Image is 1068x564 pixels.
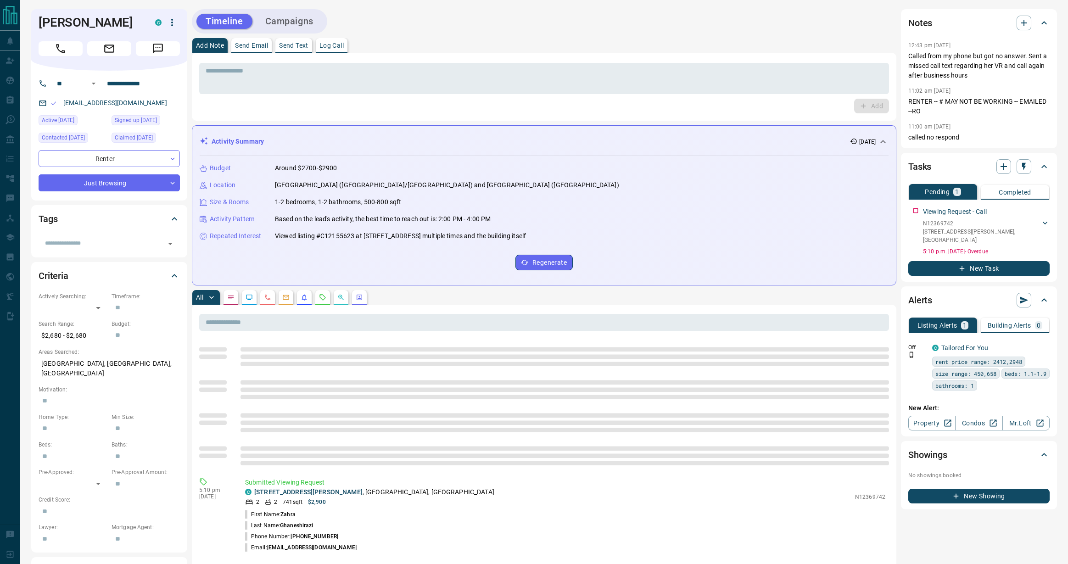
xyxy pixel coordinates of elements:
p: Phone Number: [245,532,338,541]
div: Activity Summary[DATE] [200,133,889,150]
p: 5:10 pm [199,487,231,493]
button: Open [88,78,99,89]
a: Property [908,416,956,430]
p: Called from my phone but got no answer. Sent a missed call text regarding her VR and call again a... [908,51,1050,80]
h2: Showings [908,447,947,462]
span: [PHONE_NUMBER] [291,533,338,540]
p: Pending [925,189,950,195]
span: Email [87,41,131,56]
p: Budget: [112,320,180,328]
p: Pre-Approved: [39,468,107,476]
p: 11:00 am [DATE] [908,123,951,130]
p: [DATE] [859,138,876,146]
div: Criteria [39,265,180,287]
p: 741 sqft [283,498,302,506]
p: Mortgage Agent: [112,523,180,531]
p: 1-2 bedrooms, 1-2 bathrooms, 500-800 sqft [275,197,401,207]
p: 5:10 p.m. [DATE] - Overdue [923,247,1050,256]
p: Listing Alerts [917,322,957,329]
p: Search Range: [39,320,107,328]
p: Viewed listing #C12155623 at [STREET_ADDRESS] multiple times and the building itself [275,231,526,241]
p: Off [908,343,927,352]
svg: Lead Browsing Activity [246,294,253,301]
svg: Email Valid [50,100,57,106]
p: New Alert: [908,403,1050,413]
p: [STREET_ADDRESS][PERSON_NAME] , [GEOGRAPHIC_DATA] [923,228,1040,244]
button: New Task [908,261,1050,276]
p: called no respond [908,133,1050,142]
span: Contacted [DATE] [42,133,85,142]
div: Notes [908,12,1050,34]
span: Claimed [DATE] [115,133,153,142]
p: Motivation: [39,385,180,394]
svg: Listing Alerts [301,294,308,301]
p: $2,900 [308,498,326,506]
div: N12369742[STREET_ADDRESS][PERSON_NAME],[GEOGRAPHIC_DATA] [923,218,1050,246]
p: 1 [963,322,967,329]
button: Timeline [196,14,252,29]
a: [STREET_ADDRESS][PERSON_NAME] [254,488,363,496]
p: All [196,294,203,301]
p: Repeated Interest [210,231,261,241]
span: Message [136,41,180,56]
p: 2 [256,498,259,506]
p: Viewing Request - Call [923,207,987,217]
p: RENTER -- # MAY NOT BE WORKING -- EMAILED --RO [908,97,1050,116]
svg: Push Notification Only [908,352,915,358]
svg: Notes [227,294,235,301]
p: Lawyer: [39,523,107,531]
a: Mr.Loft [1002,416,1050,430]
span: Active [DATE] [42,116,74,125]
h2: Tasks [908,159,931,174]
p: Send Text [279,42,308,49]
h2: Criteria [39,268,68,283]
h2: Notes [908,16,932,30]
span: Ghaneshirazi [280,522,313,529]
p: Send Email [235,42,268,49]
span: beds: 1.1-1.9 [1005,369,1046,378]
span: rent price range: 2412,2948 [935,357,1022,366]
p: Min Size: [112,413,180,421]
p: Beds: [39,441,107,449]
span: Call [39,41,83,56]
div: Wed Jan 08 2020 [112,115,180,128]
p: 0 [1037,322,1040,329]
div: Tasks [908,156,1050,178]
p: Budget [210,163,231,173]
p: Credit Score: [39,496,180,504]
div: Renter [39,150,180,167]
svg: Requests [319,294,326,301]
span: size range: 450,658 [935,369,996,378]
h2: Alerts [908,293,932,307]
p: Building Alerts [988,322,1031,329]
span: bathrooms: 1 [935,381,974,390]
div: condos.ca [932,345,939,351]
svg: Opportunities [337,294,345,301]
p: N12369742 [923,219,1040,228]
p: 12:43 pm [DATE] [908,42,951,49]
p: Email: [245,543,357,552]
p: Pre-Approval Amount: [112,468,180,476]
p: Log Call [319,42,344,49]
p: Based on the lead's activity, the best time to reach out is: 2:00 PM - 4:00 PM [275,214,491,224]
div: condos.ca [245,489,252,495]
p: [GEOGRAPHIC_DATA] ([GEOGRAPHIC_DATA]/[GEOGRAPHIC_DATA]) and [GEOGRAPHIC_DATA] ([GEOGRAPHIC_DATA]) [275,180,619,190]
a: Tailored For You [941,344,988,352]
div: condos.ca [155,19,162,26]
div: Tags [39,208,180,230]
p: , [GEOGRAPHIC_DATA], [GEOGRAPHIC_DATA] [254,487,494,497]
p: Add Note [196,42,224,49]
p: Location [210,180,235,190]
button: Campaigns [256,14,323,29]
p: Actively Searching: [39,292,107,301]
p: N12369742 [855,493,885,501]
div: Thu Jan 04 2024 [112,133,180,145]
p: Areas Searched: [39,348,180,356]
p: Activity Pattern [210,214,255,224]
div: Fri Jul 21 2023 [39,133,107,145]
p: First Name: [245,510,296,519]
h1: [PERSON_NAME] [39,15,141,30]
p: Completed [999,189,1031,195]
svg: Calls [264,294,271,301]
p: Size & Rooms [210,197,249,207]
